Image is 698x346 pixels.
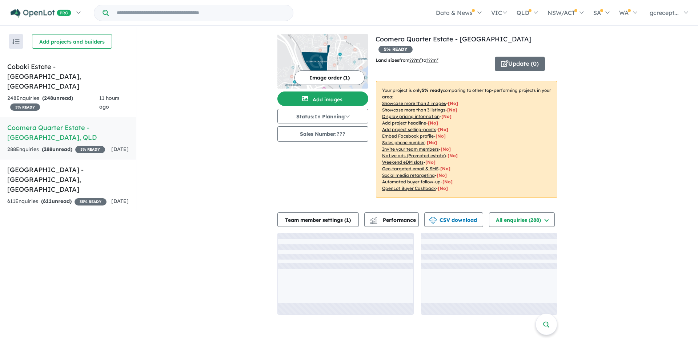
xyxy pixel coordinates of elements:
[437,172,447,178] span: [No]
[7,123,129,142] h5: Coomera Quarter Estate - [GEOGRAPHIC_DATA] , QLD
[7,145,105,154] div: 288 Enquir ies
[441,146,451,152] span: [ No ]
[382,159,424,165] u: Weekend eDM slots
[99,95,120,110] span: 11 hours ago
[437,57,438,61] sup: 2
[382,127,436,132] u: Add project selling-points
[429,217,437,224] img: download icon
[382,107,445,113] u: Showcase more than 3 listings
[277,212,359,227] button: Team member settings (1)
[495,57,545,71] button: Update (0)
[277,126,368,142] button: Sales Number:???
[277,91,368,106] button: Add images
[378,46,413,53] span: 5 % READY
[428,120,438,126] span: [ No ]
[364,212,419,227] button: Performance
[370,219,377,224] img: bar-chart.svg
[422,87,443,93] b: 5 % ready
[422,57,438,63] span: to
[43,198,52,204] span: 611
[42,95,73,101] strong: ( unread)
[441,114,452,119] span: [ No ]
[382,133,434,139] u: Embed Facebook profile
[382,140,425,145] u: Sales phone number
[382,179,441,184] u: Automated buyer follow-up
[12,39,20,44] img: sort.svg
[489,212,555,227] button: All enquiries (288)
[277,34,368,89] img: Coomera Quarter Estate - Coomera
[442,179,453,184] span: [No]
[409,57,422,63] u: ??? m
[75,146,105,153] span: 5 % READY
[7,62,129,91] h5: Cobaki Estate - [GEOGRAPHIC_DATA] , [GEOGRAPHIC_DATA]
[427,140,437,145] span: [ No ]
[376,57,399,63] b: Land sizes
[7,165,129,194] h5: [GEOGRAPHIC_DATA] - [GEOGRAPHIC_DATA] , [GEOGRAPHIC_DATA]
[436,133,446,139] span: [ No ]
[376,35,531,43] a: Coomera Quarter Estate - [GEOGRAPHIC_DATA]
[7,94,99,111] div: 248 Enquir ies
[382,114,440,119] u: Display pricing information
[42,146,72,152] strong: ( unread)
[370,217,377,221] img: line-chart.svg
[448,153,458,158] span: [No]
[382,146,439,152] u: Invite your team members
[10,103,40,111] span: 5 % READY
[75,198,107,205] span: 35 % READY
[376,81,557,198] p: Your project is only comparing to other top-performing projects in your area: - - - - - - - - - -...
[7,197,107,206] div: 611 Enquir ies
[346,217,349,223] span: 1
[277,109,368,123] button: Status:In Planning
[448,101,458,106] span: [ No ]
[425,159,436,165] span: [No]
[382,186,436,191] u: OpenLot Buyer Cashback
[32,34,112,49] button: Add projects and builders
[440,166,450,171] span: [No]
[382,172,435,178] u: Social media retargeting
[111,146,129,152] span: [DATE]
[382,166,438,171] u: Geo-targeted email & SMS
[371,217,416,223] span: Performance
[111,198,129,204] span: [DATE]
[424,212,483,227] button: CSV download
[447,107,457,113] span: [ No ]
[426,57,438,63] u: ???m
[650,9,679,16] span: gcrecept...
[382,120,426,126] u: Add project headline
[294,70,365,85] button: Image order (1)
[110,5,292,21] input: Try estate name, suburb, builder or developer
[438,186,448,191] span: [No]
[376,57,489,64] p: from
[44,146,52,152] span: 288
[382,101,446,106] u: Showcase more than 3 images
[41,198,72,204] strong: ( unread)
[11,9,71,18] img: Openlot PRO Logo White
[382,153,446,158] u: Native ads (Promoted estate)
[420,57,422,61] sup: 2
[44,95,53,101] span: 248
[438,127,448,132] span: [ No ]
